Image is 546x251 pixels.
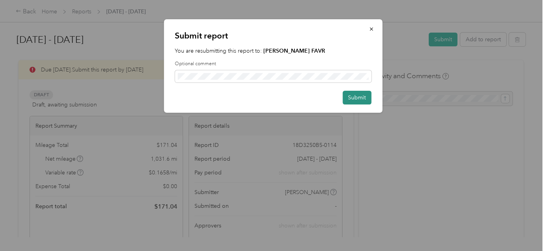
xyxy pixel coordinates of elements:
[342,91,371,104] button: Submit
[502,207,546,251] iframe: Everlance-gr Chat Button Frame
[175,30,371,41] p: Submit report
[175,60,371,68] label: Optional comment
[175,47,371,55] p: You are resubmitting this report to:
[263,48,325,54] strong: [PERSON_NAME] FAVR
